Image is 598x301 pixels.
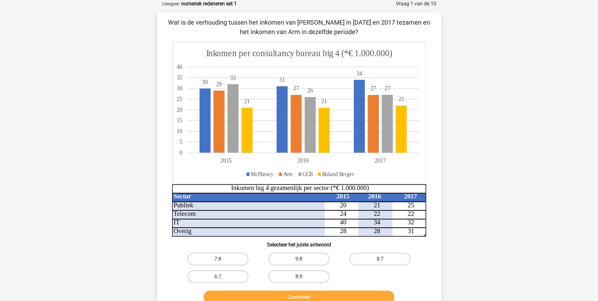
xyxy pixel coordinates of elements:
tspan: 21 [374,202,380,209]
tspan: Arm [283,171,293,177]
tspan: Overig [173,227,191,235]
tspan: GCB [303,171,313,177]
tspan: 25 [177,96,182,103]
tspan: 34 [374,219,380,226]
label: 8:9 [269,270,329,283]
tspan: 22 [374,210,380,217]
tspan: 31 [408,227,414,234]
tspan: McFlinsey [251,171,274,177]
tspan: 30 [177,85,182,92]
label: 9:8 [269,253,329,265]
tspan: 40 [177,63,182,70]
tspan: 22 [408,210,414,217]
tspan: 24 [340,210,346,217]
tspan: 28 [340,227,346,234]
tspan: 2727 [293,85,376,92]
tspan: 32 [230,74,236,81]
tspan: 40 [340,219,346,226]
h6: Selecteer het juiste antwoord [167,237,431,248]
tspan: 2016 [368,193,381,200]
strong: numeriek redeneren set 1 [181,1,237,7]
tspan: 22 [398,96,404,103]
tspan: 20 [177,107,182,113]
tspan: Boland Rerger [322,171,354,177]
tspan: Inkomen per consultancy bureau big 4 (*€ 1.000.000) [206,48,392,59]
tspan: 10 [177,128,182,135]
tspan: 26 [307,87,313,94]
tspan: 28 [374,227,380,234]
tspan: 34 [356,70,362,77]
label: 8:7 [350,253,410,265]
tspan: 2121 [244,98,327,105]
tspan: IT [173,219,180,226]
tspan: 201520162017 [220,157,386,164]
tspan: 5 [179,139,182,145]
tspan: 27 [384,85,390,92]
tspan: 0 [179,150,182,156]
tspan: 30 [202,79,208,85]
tspan: Sector [173,193,191,200]
tspan: Telecom [173,210,195,217]
tspan: 29 [216,81,222,87]
tspan: 32 [408,219,414,226]
tspan: Inkomen big 4 gezamenlijk per sector (*€ 1.000.000) [231,184,369,192]
tspan: 31 [279,76,285,83]
tspan: 15 [177,117,182,124]
tspan: Publiek [173,202,193,209]
tspan: 2015 [336,193,349,200]
p: Wat is de verhouding tussen het inkomen van [PERSON_NAME] in [DATE] en 2017 tezamen en het inkome... [167,18,431,37]
tspan: 2017 [404,193,417,200]
tspan: 20 [340,202,346,209]
tspan: 25 [408,202,414,209]
label: 6:7 [188,270,248,283]
small: Categorie: [162,2,180,6]
label: 7:8 [188,253,248,265]
tspan: 35 [177,74,182,81]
